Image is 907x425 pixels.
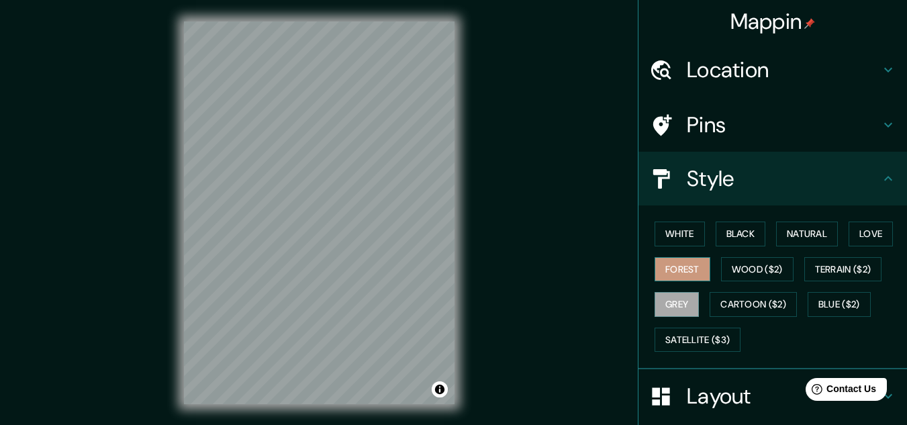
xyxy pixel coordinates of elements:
button: Blue ($2) [808,292,871,317]
h4: Mappin [730,8,816,35]
h4: Location [687,56,880,83]
button: Cartoon ($2) [710,292,797,317]
h4: Style [687,165,880,192]
iframe: Help widget launcher [787,373,892,410]
button: Grey [655,292,699,317]
div: Location [638,43,907,97]
canvas: Map [184,21,455,404]
div: Style [638,152,907,205]
button: Love [849,222,893,246]
button: Satellite ($3) [655,328,741,352]
button: Forest [655,257,710,282]
div: Pins [638,98,907,152]
h4: Layout [687,383,880,410]
button: Natural [776,222,838,246]
div: Layout [638,369,907,423]
button: Toggle attribution [432,381,448,397]
button: Terrain ($2) [804,257,882,282]
img: pin-icon.png [804,18,815,29]
button: Wood ($2) [721,257,794,282]
button: Black [716,222,766,246]
h4: Pins [687,111,880,138]
button: White [655,222,705,246]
